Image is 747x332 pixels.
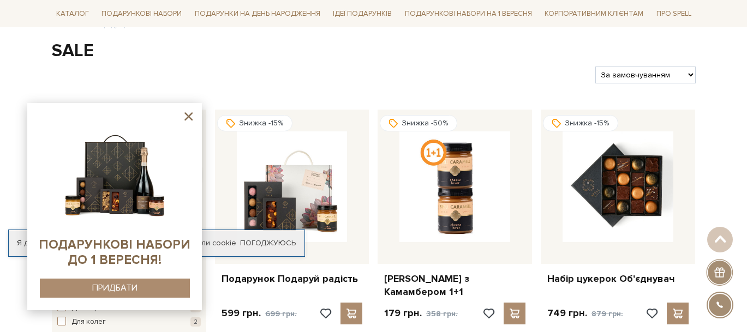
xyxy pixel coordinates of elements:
[57,317,201,328] button: Для колег 2
[240,238,296,248] a: Погоджуюсь
[190,5,325,22] a: Подарунки на День народження
[217,115,292,131] div: Знижка -15%
[426,309,458,318] span: 358 грн.
[384,273,525,298] a: [PERSON_NAME] з Камамбером 1+1
[384,307,458,320] p: 179 грн.
[547,273,689,285] a: Набір цукерок Об'єднувач
[328,5,396,22] a: Ідеї подарунків
[540,4,648,23] a: Корпоративним клієнтам
[652,5,696,22] a: Про Spell
[265,309,297,318] span: 699 грн.
[9,238,304,248] div: Я дозволяю [DOMAIN_NAME] використовувати
[222,273,363,285] a: Подарунок Подаруй радість
[591,309,623,318] span: 879 грн.
[97,5,186,22] a: Подарункові набори
[547,307,623,320] p: 749 грн.
[190,317,201,327] span: 2
[543,115,618,131] div: Знижка -15%
[187,238,236,248] a: файли cookie
[399,131,510,242] img: Карамель з Камамбером 1+1
[222,307,297,320] p: 599 грн.
[401,4,536,23] a: Подарункові набори на 1 Вересня
[52,40,696,63] h1: SALE
[52,5,93,22] a: Каталог
[380,115,457,131] div: Знижка -50%
[71,317,106,328] span: Для колег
